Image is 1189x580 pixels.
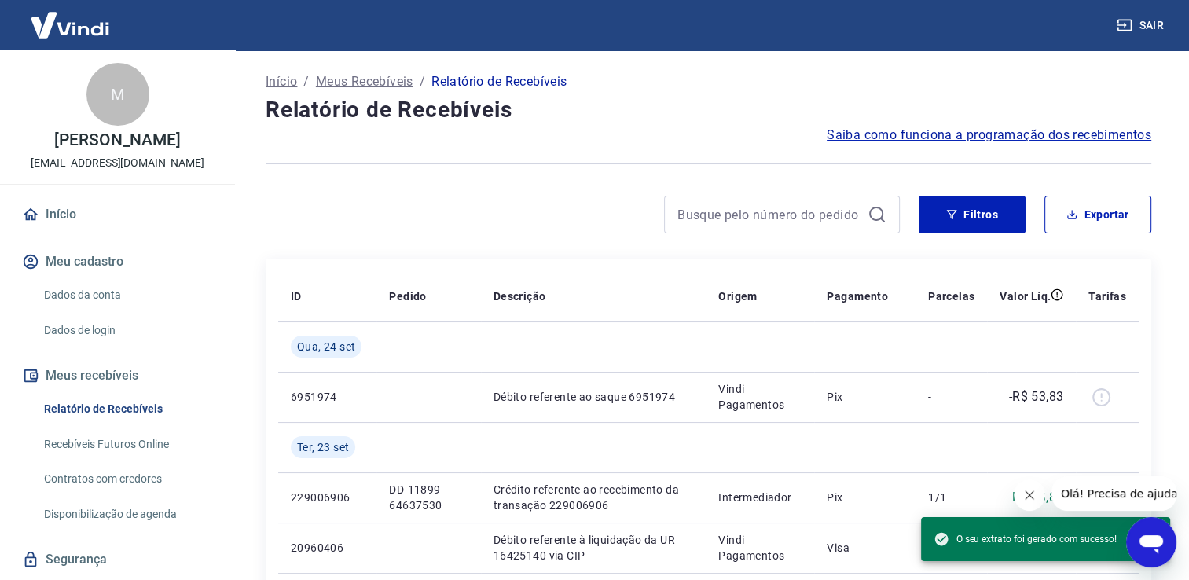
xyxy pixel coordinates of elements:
[1014,479,1045,511] iframe: Fechar mensagem
[38,314,216,347] a: Dados de login
[1126,517,1176,567] iframe: Botão para abrir a janela de mensagens
[494,532,693,563] p: Débito referente à liquidação da UR 16425140 via CIP
[827,540,903,556] p: Visa
[291,288,302,304] p: ID
[827,126,1151,145] a: Saiba como funciona a programação dos recebimentos
[19,244,216,279] button: Meu cadastro
[494,389,693,405] p: Débito referente ao saque 6951974
[1009,387,1064,406] p: -R$ 53,83
[1012,488,1063,507] p: R$ 53,83
[1000,288,1051,304] p: Valor Líq.
[1044,196,1151,233] button: Exportar
[38,428,216,461] a: Recebíveis Futuros Online
[928,490,974,505] p: 1/1
[494,288,546,304] p: Descrição
[266,94,1151,126] h4: Relatório de Recebíveis
[54,132,180,149] p: [PERSON_NAME]
[718,532,802,563] p: Vindi Pagamentos
[297,439,349,455] span: Ter, 23 set
[677,203,861,226] input: Busque pelo número do pedido
[31,155,204,171] p: [EMAIL_ADDRESS][DOMAIN_NAME]
[494,482,693,513] p: Crédito referente ao recebimento da transação 229006906
[827,288,888,304] p: Pagamento
[827,389,903,405] p: Pix
[718,288,757,304] p: Origem
[38,279,216,311] a: Dados da conta
[928,288,974,304] p: Parcelas
[1051,476,1176,511] iframe: Mensagem da empresa
[291,540,364,556] p: 20960406
[291,389,364,405] p: 6951974
[38,393,216,425] a: Relatório de Recebíveis
[431,72,567,91] p: Relatório de Recebíveis
[420,72,425,91] p: /
[934,531,1117,547] span: O seu extrato foi gerado com sucesso!
[718,490,802,505] p: Intermediador
[291,490,364,505] p: 229006906
[316,72,413,91] a: Meus Recebíveis
[718,381,802,413] p: Vindi Pagamentos
[19,358,216,393] button: Meus recebíveis
[827,490,903,505] p: Pix
[19,1,121,49] img: Vindi
[9,11,132,24] span: Olá! Precisa de ajuda?
[38,463,216,495] a: Contratos com credores
[1114,11,1170,40] button: Sair
[303,72,309,91] p: /
[266,72,297,91] a: Início
[19,197,216,232] a: Início
[38,498,216,530] a: Disponibilização de agenda
[297,339,355,354] span: Qua, 24 set
[1088,288,1126,304] p: Tarifas
[19,542,216,577] a: Segurança
[389,288,426,304] p: Pedido
[389,482,468,513] p: DD-11899-64637530
[928,389,974,405] p: -
[86,63,149,126] div: M
[919,196,1026,233] button: Filtros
